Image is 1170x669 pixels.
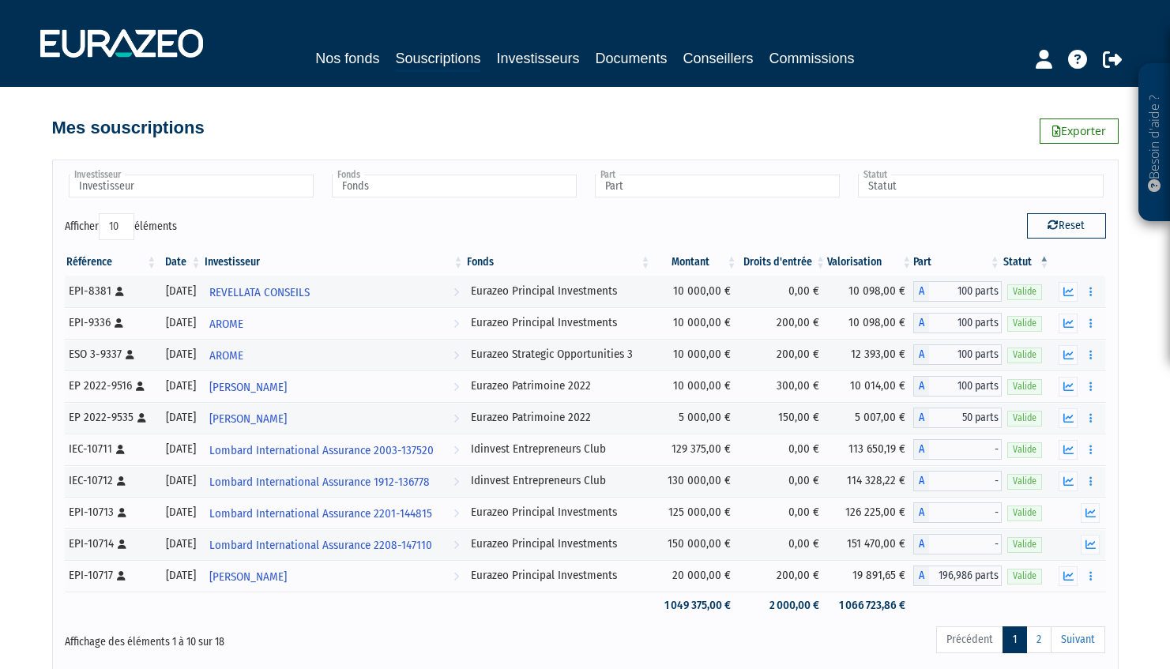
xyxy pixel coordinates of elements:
td: 113 650,19 € [827,434,913,465]
div: A - Idinvest Entrepreneurs Club [913,439,1001,460]
span: 100 parts [929,281,1001,302]
a: Exporter [1040,118,1119,144]
span: REVELLATA CONSEILS [209,278,310,307]
a: Lombard International Assurance 2208-147110 [203,528,465,560]
div: EPI-10717 [69,567,153,584]
td: 10 014,00 € [827,370,913,402]
td: 10 000,00 € [652,307,738,339]
i: Voir l'investisseur [453,499,459,528]
a: Lombard International Assurance 2201-144815 [203,497,465,528]
span: - [929,534,1001,554]
td: 5 000,00 € [652,402,738,434]
div: EPI-10713 [69,504,153,521]
i: [Français] Personne physique [117,571,126,581]
div: EPI-8381 [69,283,153,299]
td: 10 098,00 € [827,307,913,339]
a: Souscriptions [395,47,480,72]
span: Lombard International Assurance 2208-147110 [209,531,432,560]
td: 150 000,00 € [652,528,738,560]
div: EP 2022-9516 [69,378,153,394]
span: Lombard International Assurance 1912-136778 [209,468,430,497]
span: 100 parts [929,376,1001,397]
span: A [913,408,929,428]
td: 0,00 € [739,497,827,528]
a: Nos fonds [315,47,379,70]
th: Investisseur: activer pour trier la colonne par ordre croissant [203,249,465,276]
a: Investisseurs [496,47,579,70]
i: [Français] Personne physique [126,350,134,359]
th: Part: activer pour trier la colonne par ordre croissant [913,249,1001,276]
td: 19 891,65 € [827,560,913,592]
a: 2 [1026,626,1051,653]
span: A [913,313,929,333]
span: [PERSON_NAME] [209,562,287,592]
td: 10 000,00 € [652,339,738,370]
div: Eurazeo Principal Investments [471,504,647,521]
span: AROME [209,341,243,370]
div: A - Idinvest Entrepreneurs Club [913,471,1001,491]
button: Reset [1027,213,1106,239]
div: Affichage des éléments 1 à 10 sur 18 [65,625,485,650]
i: [Français] Personne physique [118,508,126,517]
td: 129 375,00 € [652,434,738,465]
a: AROME [203,339,465,370]
i: [Français] Personne physique [118,539,126,549]
span: A [913,471,929,491]
span: [PERSON_NAME] [209,404,287,434]
i: [Français] Personne physique [137,413,146,423]
div: Eurazeo Patrimoine 2022 [471,378,647,394]
span: A [913,281,929,302]
span: 100 parts [929,313,1001,333]
td: 10 000,00 € [652,370,738,402]
span: A [913,344,929,365]
span: Valide [1007,379,1042,394]
div: A - Eurazeo Patrimoine 2022 [913,408,1001,428]
th: Statut : activer pour trier la colonne par ordre d&eacute;croissant [1002,249,1051,276]
select: Afficheréléments [99,213,134,240]
td: 200,00 € [739,560,827,592]
td: 126 225,00 € [827,497,913,528]
span: Valide [1007,569,1042,584]
th: Montant: activer pour trier la colonne par ordre croissant [652,249,738,276]
td: 130 000,00 € [652,465,738,497]
div: [DATE] [164,441,197,457]
h4: Mes souscriptions [52,118,205,137]
span: Valide [1007,474,1042,489]
span: AROME [209,310,243,339]
img: 1732889491-logotype_eurazeo_blanc_rvb.png [40,29,203,58]
a: AROME [203,307,465,339]
div: [DATE] [164,536,197,552]
span: Valide [1007,506,1042,521]
a: Lombard International Assurance 1912-136778 [203,465,465,497]
td: 0,00 € [739,528,827,560]
div: Eurazeo Strategic Opportunities 3 [471,346,647,363]
td: 1 049 375,00 € [652,592,738,619]
div: EPI-10714 [69,536,153,552]
a: Conseillers [683,47,754,70]
div: Eurazeo Patrimoine 2022 [471,409,647,426]
div: [DATE] [164,314,197,331]
div: Idinvest Entrepreneurs Club [471,472,647,489]
a: [PERSON_NAME] [203,402,465,434]
span: - [929,439,1001,460]
div: A - Eurazeo Principal Investments [913,313,1001,333]
div: [DATE] [164,567,197,584]
span: 50 parts [929,408,1001,428]
td: 10 098,00 € [827,276,913,307]
span: 100 parts [929,344,1001,365]
td: 0,00 € [739,276,827,307]
span: [PERSON_NAME] [209,373,287,402]
div: [DATE] [164,504,197,521]
span: Valide [1007,537,1042,552]
label: Afficher éléments [65,213,177,240]
div: [DATE] [164,378,197,394]
td: 5 007,00 € [827,402,913,434]
a: 1 [1003,626,1027,653]
div: ESO 3-9337 [69,346,153,363]
i: [Français] Personne physique [116,445,125,454]
td: 2 000,00 € [739,592,827,619]
div: [DATE] [164,283,197,299]
div: Eurazeo Principal Investments [471,567,647,584]
div: Eurazeo Principal Investments [471,536,647,552]
td: 20 000,00 € [652,560,738,592]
